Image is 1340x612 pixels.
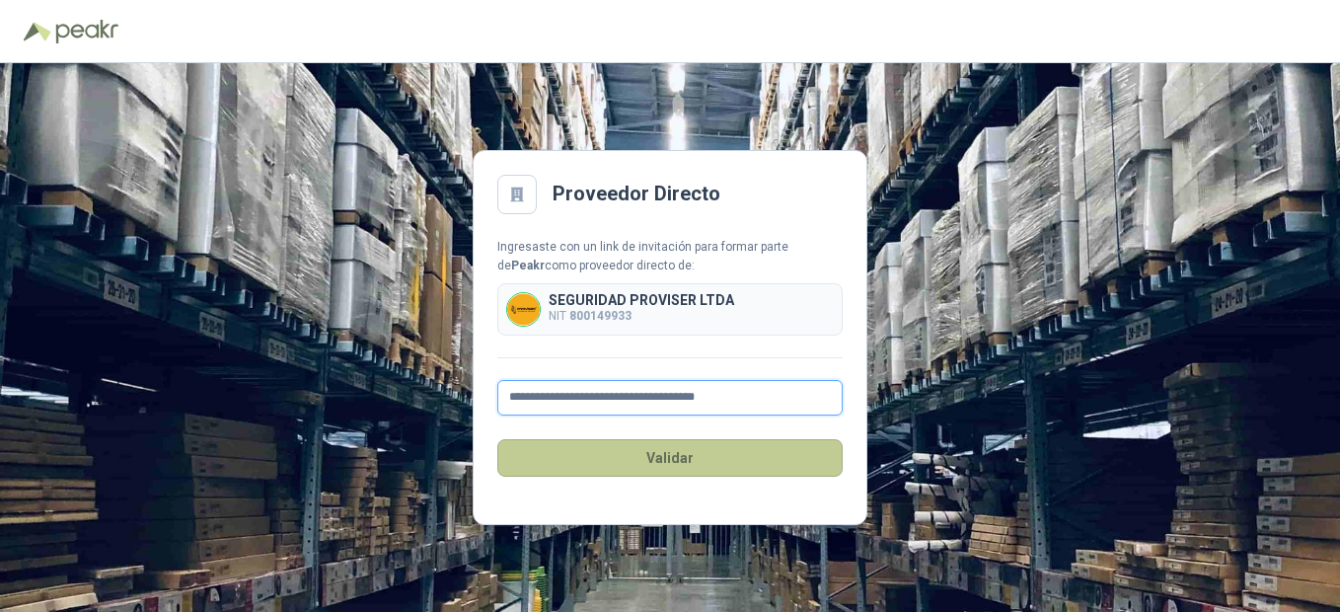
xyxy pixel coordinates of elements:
div: Ingresaste con un link de invitación para formar parte de como proveedor directo de: [497,238,843,275]
img: Company Logo [507,293,540,326]
h2: Proveedor Directo [553,179,720,209]
p: NIT [549,307,734,326]
b: Peakr [511,259,545,272]
p: SEGURIDAD PROVISER LTDA [549,293,734,307]
img: Peakr [55,20,118,43]
img: Logo [24,22,51,41]
b: 800149933 [569,309,632,323]
button: Validar [497,439,843,477]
